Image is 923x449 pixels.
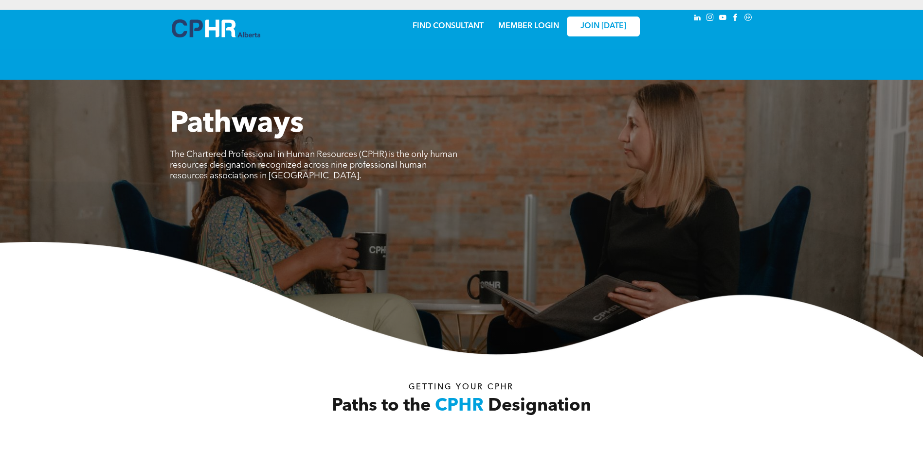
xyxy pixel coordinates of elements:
span: Paths to the [332,397,431,415]
span: Getting your Cphr [409,383,514,391]
span: JOIN [DATE] [580,22,626,31]
img: A blue and white logo for cp alberta [172,19,260,37]
a: Social network [743,12,754,25]
a: linkedin [692,12,703,25]
span: Designation [488,397,591,415]
span: Pathways [170,110,304,139]
a: facebook [730,12,741,25]
a: youtube [718,12,728,25]
a: JOIN [DATE] [567,17,640,36]
span: The Chartered Professional in Human Resources (CPHR) is the only human resources designation reco... [170,150,457,180]
span: CPHR [435,397,484,415]
a: instagram [705,12,716,25]
a: FIND CONSULTANT [413,22,484,30]
a: MEMBER LOGIN [498,22,559,30]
